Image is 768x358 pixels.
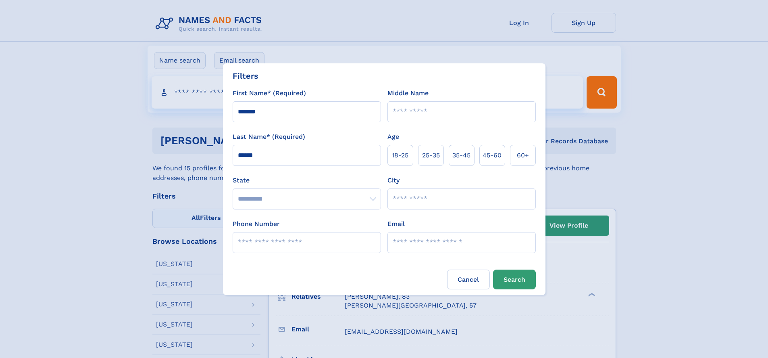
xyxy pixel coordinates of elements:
[452,151,470,160] span: 35‑45
[233,70,258,82] div: Filters
[392,151,408,160] span: 18‑25
[387,132,399,142] label: Age
[233,219,280,229] label: Phone Number
[387,88,429,98] label: Middle Name
[493,270,536,289] button: Search
[233,176,381,185] label: State
[233,132,305,142] label: Last Name* (Required)
[447,270,490,289] label: Cancel
[517,151,529,160] span: 60+
[422,151,440,160] span: 25‑35
[387,219,405,229] label: Email
[233,88,306,98] label: First Name* (Required)
[483,151,502,160] span: 45‑60
[387,176,400,185] label: City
